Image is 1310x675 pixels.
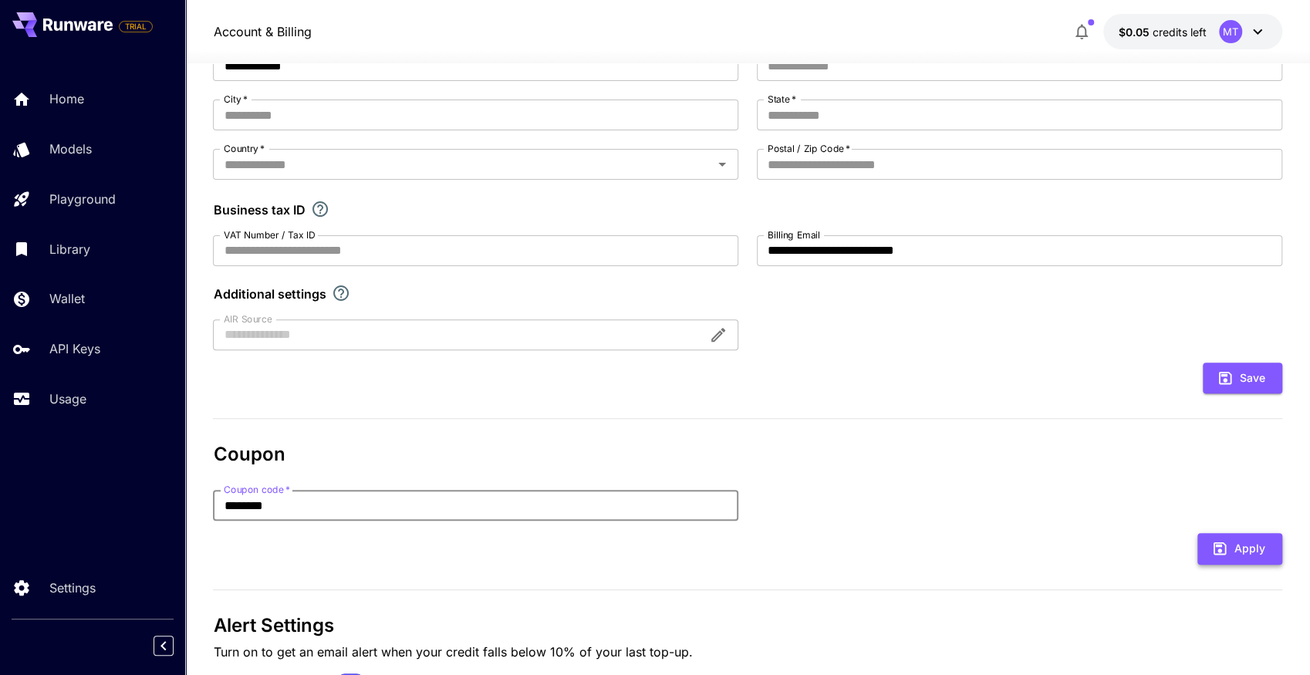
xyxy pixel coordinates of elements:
button: Save [1203,363,1282,394]
p: Additional settings [213,285,326,303]
h3: Coupon [213,444,1281,465]
span: TRIAL [120,21,152,32]
span: credits left [1153,25,1207,39]
span: Add your payment card to enable full platform functionality. [119,17,153,35]
label: VAT Number / Tax ID [224,228,316,241]
a: Account & Billing [213,22,311,41]
p: Library [49,240,90,258]
div: Collapse sidebar [165,632,185,660]
p: Models [49,140,92,158]
button: Collapse sidebar [154,636,174,656]
label: State [768,93,796,106]
p: Usage [49,390,86,408]
p: Settings [49,579,96,597]
button: $0.05MT [1103,14,1282,49]
button: Apply [1197,533,1282,565]
svg: Explore additional customization settings [332,284,350,302]
span: $0.05 [1119,25,1153,39]
label: AIR Source [224,312,272,326]
p: Turn on to get an email alert when your credit falls below 10% of your last top-up. [213,643,1281,661]
h3: Alert Settings [213,615,1281,636]
p: API Keys [49,339,100,358]
div: $0.05 [1119,24,1207,40]
svg: If you are a business tax registrant, please enter your business tax ID here. [311,200,329,218]
button: Open [711,154,733,175]
label: Billing Email [768,228,820,241]
p: Home [49,89,84,108]
p: Playground [49,190,116,208]
nav: breadcrumb [213,22,311,41]
label: City [224,93,248,106]
p: Business tax ID [213,201,305,219]
label: Postal / Zip Code [768,142,850,155]
label: Coupon code [224,483,290,496]
label: Country [224,142,265,155]
div: MT [1219,20,1242,43]
p: Wallet [49,289,85,308]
